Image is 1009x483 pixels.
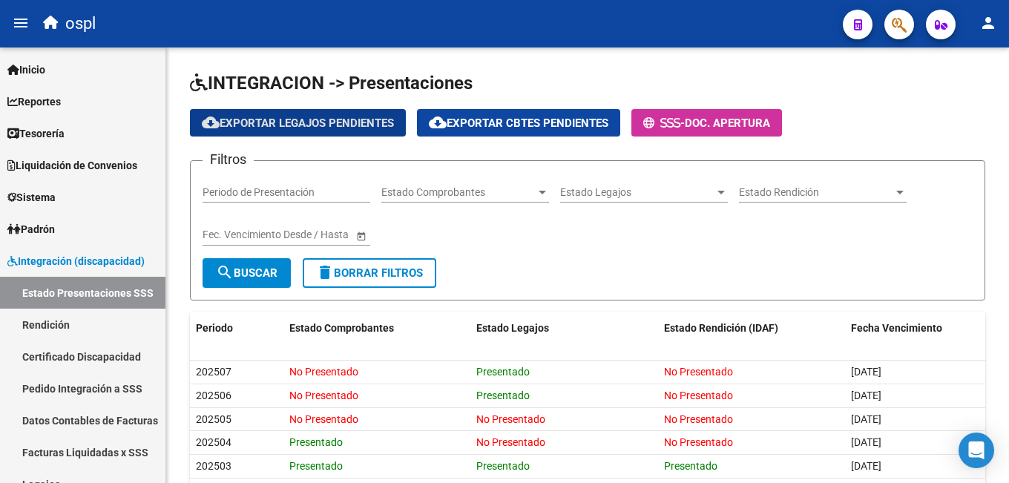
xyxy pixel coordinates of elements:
[851,366,881,378] span: [DATE]
[289,413,358,425] span: No Presentado
[685,116,770,130] span: Doc. Apertura
[7,189,56,206] span: Sistema
[959,433,994,468] div: Open Intercom Messenger
[381,186,536,199] span: Estado Comprobantes
[7,93,61,110] span: Reportes
[7,62,45,78] span: Inicio
[429,116,608,130] span: Exportar Cbtes Pendientes
[190,109,406,137] button: Exportar Legajos Pendientes
[7,125,65,142] span: Tesorería
[196,413,231,425] span: 202505
[289,322,394,334] span: Estado Comprobantes
[216,263,234,281] mat-icon: search
[851,436,881,448] span: [DATE]
[658,312,845,344] datatable-header-cell: Estado Rendición (IDAF)
[845,312,985,344] datatable-header-cell: Fecha Vencimiento
[303,258,436,288] button: Borrar Filtros
[196,390,231,401] span: 202506
[203,258,291,288] button: Buscar
[190,73,473,93] span: INTEGRACION -> Presentaciones
[476,436,545,448] span: No Presentado
[289,436,343,448] span: Presentado
[851,390,881,401] span: [DATE]
[196,436,231,448] span: 202504
[429,114,447,131] mat-icon: cloud_download
[643,116,685,130] span: -
[289,366,358,378] span: No Presentado
[560,186,714,199] span: Estado Legajos
[476,390,530,401] span: Presentado
[202,116,394,130] span: Exportar Legajos Pendientes
[7,157,137,174] span: Liquidación de Convenios
[664,436,733,448] span: No Presentado
[216,266,277,280] span: Buscar
[289,460,343,472] span: Presentado
[65,7,96,40] span: ospl
[196,322,233,334] span: Periodo
[203,149,254,170] h3: Filtros
[979,14,997,32] mat-icon: person
[664,390,733,401] span: No Presentado
[476,322,549,334] span: Estado Legajos
[417,109,620,137] button: Exportar Cbtes Pendientes
[202,114,220,131] mat-icon: cloud_download
[476,366,530,378] span: Presentado
[269,229,342,241] input: Fecha fin
[190,312,283,344] datatable-header-cell: Periodo
[470,312,657,344] datatable-header-cell: Estado Legajos
[664,460,717,472] span: Presentado
[851,460,881,472] span: [DATE]
[664,322,778,334] span: Estado Rendición (IDAF)
[196,460,231,472] span: 202503
[739,186,893,199] span: Estado Rendición
[7,221,55,237] span: Padrón
[631,109,782,137] button: -Doc. Apertura
[353,228,369,243] button: Open calendar
[7,253,145,269] span: Integración (discapacidad)
[289,390,358,401] span: No Presentado
[664,413,733,425] span: No Presentado
[316,266,423,280] span: Borrar Filtros
[203,229,257,241] input: Fecha inicio
[12,14,30,32] mat-icon: menu
[283,312,470,344] datatable-header-cell: Estado Comprobantes
[316,263,334,281] mat-icon: delete
[851,322,942,334] span: Fecha Vencimiento
[664,366,733,378] span: No Presentado
[851,413,881,425] span: [DATE]
[476,460,530,472] span: Presentado
[476,413,545,425] span: No Presentado
[196,366,231,378] span: 202507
